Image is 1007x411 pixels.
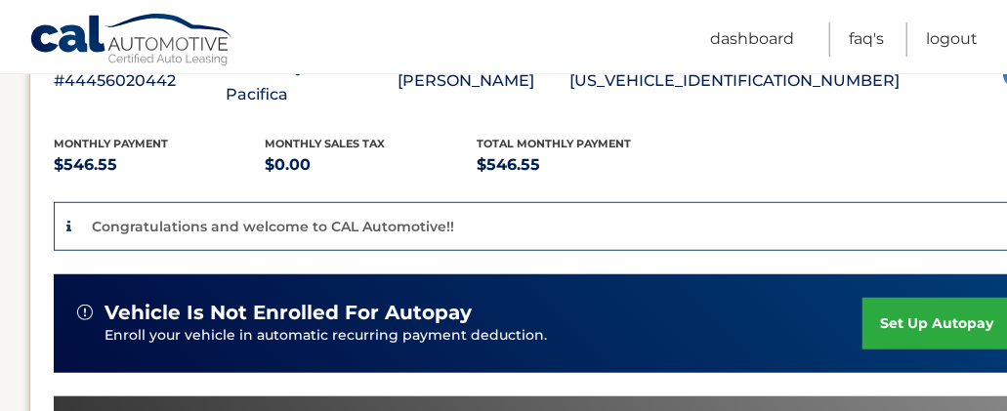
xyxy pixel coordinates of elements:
img: alert-white.svg [77,305,93,320]
a: Dashboard [710,22,794,57]
p: $546.55 [54,151,266,179]
p: Congratulations and welcome to CAL Automotive!! [92,218,454,235]
p: [PERSON_NAME] [398,67,569,95]
a: Logout [926,22,978,57]
span: Total Monthly Payment [477,137,631,150]
p: 2026 Chrysler Pacifica [226,54,398,108]
p: #44456020442 [54,67,226,95]
p: Enroll your vehicle in automatic recurring payment deduction. [105,325,862,347]
span: Monthly Payment [54,137,168,150]
a: Cal Automotive [29,13,234,69]
p: $546.55 [477,151,689,179]
span: Monthly sales Tax [266,137,386,150]
a: FAQ's [849,22,884,57]
span: vehicle is not enrolled for autopay [105,301,472,325]
p: $0.00 [266,151,478,179]
p: [US_VEHICLE_IDENTIFICATION_NUMBER] [569,67,900,95]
